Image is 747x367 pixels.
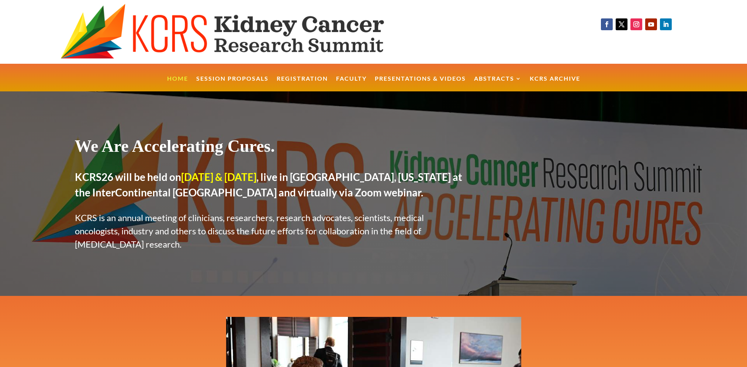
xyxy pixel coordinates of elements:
h2: KCRS26 will be held on , live in [GEOGRAPHIC_DATA], [US_STATE] at the InterContinental [GEOGRAPHI... [75,169,462,204]
a: Faculty [336,76,367,92]
a: Follow on Instagram [630,18,642,30]
a: Registration [277,76,328,92]
a: Follow on Facebook [601,18,613,30]
a: Follow on X [616,18,627,30]
img: KCRS generic logo wide [60,4,424,60]
span: [DATE] & [DATE] [181,171,256,183]
a: Follow on LinkedIn [660,18,672,30]
a: Home [167,76,188,92]
a: Session Proposals [196,76,269,92]
a: KCRS Archive [530,76,580,92]
h1: We Are Accelerating Cures. [75,136,462,160]
a: Presentations & Videos [375,76,466,92]
a: Abstracts [474,76,522,92]
p: KCRS is an annual meeting of clinicians, researchers, research advocates, scientists, medical onc... [75,211,462,251]
a: Follow on Youtube [645,18,657,30]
